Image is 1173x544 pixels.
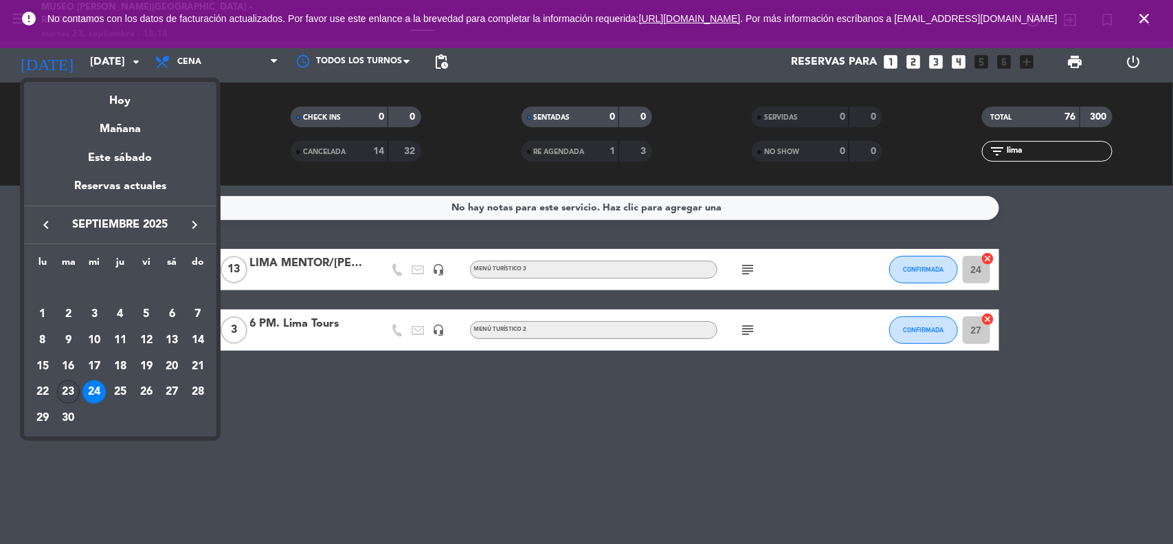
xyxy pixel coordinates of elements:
[109,380,132,404] div: 25
[56,327,82,353] td: 9 de septiembre de 2025
[107,254,133,276] th: jueves
[185,380,211,406] td: 28 de septiembre de 2025
[30,353,56,380] td: 15 de septiembre de 2025
[160,303,183,326] div: 6
[81,254,107,276] th: miércoles
[56,353,82,380] td: 16 de septiembre de 2025
[186,217,203,233] i: keyboard_arrow_right
[30,405,56,431] td: 29 de septiembre de 2025
[82,303,106,326] div: 3
[159,301,186,327] td: 6 de septiembre de 2025
[57,329,80,352] div: 9
[81,353,107,380] td: 17 de septiembre de 2025
[185,254,211,276] th: domingo
[133,327,159,353] td: 12 de septiembre de 2025
[185,327,211,353] td: 14 de septiembre de 2025
[30,380,56,406] td: 22 de septiembre de 2025
[82,380,106,404] div: 24
[57,406,80,430] div: 30
[186,303,210,326] div: 7
[31,406,54,430] div: 29
[133,254,159,276] th: viernes
[135,329,158,352] div: 12
[56,254,82,276] th: martes
[160,355,183,378] div: 20
[133,380,159,406] td: 26 de septiembre de 2025
[107,301,133,327] td: 4 de septiembre de 2025
[159,254,186,276] th: sábado
[109,329,132,352] div: 11
[82,329,106,352] div: 10
[82,355,106,378] div: 17
[160,380,183,404] div: 27
[30,276,211,302] td: SEP.
[30,301,56,327] td: 1 de septiembre de 2025
[159,353,186,380] td: 20 de septiembre de 2025
[57,303,80,326] div: 2
[31,329,54,352] div: 8
[81,327,107,353] td: 10 de septiembre de 2025
[30,254,56,276] th: lunes
[57,355,80,378] div: 16
[159,327,186,353] td: 13 de septiembre de 2025
[185,301,211,327] td: 7 de septiembre de 2025
[81,301,107,327] td: 3 de septiembre de 2025
[24,110,216,138] div: Mañana
[31,303,54,326] div: 1
[31,380,54,404] div: 22
[38,217,54,233] i: keyboard_arrow_left
[58,216,182,234] span: septiembre 2025
[107,380,133,406] td: 25 de septiembre de 2025
[56,405,82,431] td: 30 de septiembre de 2025
[24,82,216,110] div: Hoy
[56,380,82,406] td: 23 de septiembre de 2025
[31,355,54,378] div: 15
[56,301,82,327] td: 2 de septiembre de 2025
[186,355,210,378] div: 21
[159,380,186,406] td: 27 de septiembre de 2025
[186,329,210,352] div: 14
[109,355,132,378] div: 18
[185,353,211,380] td: 21 de septiembre de 2025
[34,216,58,234] button: keyboard_arrow_left
[186,380,210,404] div: 28
[107,353,133,380] td: 18 de septiembre de 2025
[135,355,158,378] div: 19
[81,380,107,406] td: 24 de septiembre de 2025
[107,327,133,353] td: 11 de septiembre de 2025
[57,380,80,404] div: 23
[109,303,132,326] div: 4
[182,216,207,234] button: keyboard_arrow_right
[24,139,216,177] div: Este sábado
[30,327,56,353] td: 8 de septiembre de 2025
[160,329,183,352] div: 13
[135,303,158,326] div: 5
[133,301,159,327] td: 5 de septiembre de 2025
[24,177,216,206] div: Reservas actuales
[133,353,159,380] td: 19 de septiembre de 2025
[135,380,158,404] div: 26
